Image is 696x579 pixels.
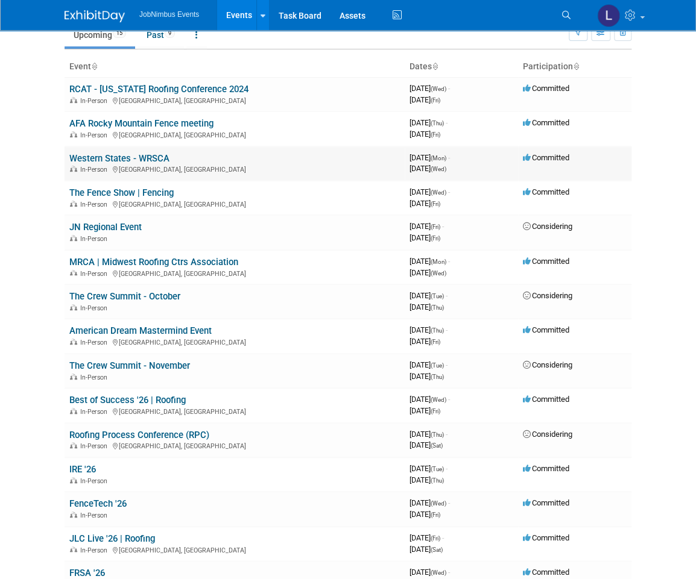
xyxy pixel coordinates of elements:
span: In-Person [80,270,111,278]
span: (Thu) [431,304,444,311]
span: Committed [523,498,569,507]
span: Committed [523,257,569,266]
span: [DATE] [410,187,450,196]
img: In-Person Event [70,304,77,310]
a: JLC Live '26 | Roofing [69,533,155,544]
img: In-Person Event [70,339,77,345]
span: (Fri) [431,339,440,345]
span: (Wed) [431,270,446,277]
span: - [448,257,450,266]
span: (Fri) [431,201,440,207]
span: In-Person [80,97,111,105]
span: JobNimbus Events [139,10,199,19]
span: [DATE] [410,545,443,554]
a: American Dream Mastermind Event [69,325,212,336]
a: The Crew Summit - October [69,291,180,302]
span: [DATE] [410,325,448,334]
span: [DATE] [410,360,448,369]
span: - [446,430,448,439]
span: [DATE] [410,395,450,404]
span: Committed [523,533,569,542]
span: Committed [523,568,569,577]
a: AFA Rocky Mountain Fence meeting [69,118,214,129]
span: - [448,568,450,577]
a: JN Regional Event [69,222,142,233]
a: MRCA | Midwest Roofing Ctrs Association [69,257,238,268]
span: [DATE] [410,475,444,484]
div: [GEOGRAPHIC_DATA], [GEOGRAPHIC_DATA] [69,130,400,139]
span: In-Person [80,339,111,346]
a: Upcoming15 [65,23,135,46]
span: [DATE] [410,118,448,127]
span: (Sat) [431,442,443,449]
span: [DATE] [410,337,440,346]
span: [DATE] [410,406,440,415]
span: (Fri) [431,512,440,518]
div: [GEOGRAPHIC_DATA], [GEOGRAPHIC_DATA] [69,95,400,105]
span: [DATE] [410,533,444,542]
img: In-Person Event [70,97,77,103]
span: Considering [523,360,572,369]
a: The Crew Summit - November [69,360,190,371]
span: Considering [523,291,572,300]
img: In-Person Event [70,408,77,414]
span: - [448,84,450,93]
a: FRSA '26 [69,568,105,578]
span: - [448,187,450,196]
span: [DATE] [410,84,450,93]
a: FenceTech '26 [69,498,127,509]
a: Sort by Start Date [432,61,438,71]
span: (Tue) [431,293,444,299]
div: [GEOGRAPHIC_DATA], [GEOGRAPHIC_DATA] [69,440,400,450]
span: [DATE] [410,95,440,104]
th: Dates [405,57,518,77]
span: (Mon) [431,258,446,265]
span: - [446,118,448,127]
span: (Tue) [431,362,444,369]
span: In-Person [80,235,111,243]
img: In-Person Event [70,546,77,552]
a: RCAT - [US_STATE] Roofing Conference 2024 [69,84,248,95]
span: [DATE] [410,199,440,208]
span: In-Person [80,166,111,174]
span: (Thu) [431,431,444,438]
span: (Wed) [431,569,446,576]
a: IRE '26 [69,464,96,475]
span: In-Person [80,546,111,554]
span: - [446,325,448,334]
img: In-Person Event [70,131,77,137]
img: In-Person Event [70,166,77,172]
span: In-Person [80,201,111,208]
span: - [442,533,444,542]
span: (Sat) [431,546,443,553]
span: (Thu) [431,477,444,484]
span: (Wed) [431,166,446,172]
div: [GEOGRAPHIC_DATA], [GEOGRAPHIC_DATA] [69,164,400,174]
span: - [448,153,450,162]
span: Committed [523,464,569,473]
span: (Wed) [431,396,446,403]
span: Committed [523,153,569,162]
span: [DATE] [410,440,443,449]
span: - [446,291,448,300]
span: [DATE] [410,510,440,519]
span: (Mon) [431,155,446,161]
span: [DATE] [410,153,450,162]
span: [DATE] [410,498,450,507]
span: Committed [523,187,569,196]
span: Committed [523,84,569,93]
div: [GEOGRAPHIC_DATA], [GEOGRAPHIC_DATA] [69,545,400,554]
span: In-Person [80,408,111,416]
span: In-Person [80,442,111,450]
img: ExhibitDay [65,10,125,22]
span: In-Person [80,477,111,485]
div: [GEOGRAPHIC_DATA], [GEOGRAPHIC_DATA] [69,406,400,416]
img: In-Person Event [70,235,77,241]
img: In-Person Event [70,270,77,276]
span: (Fri) [431,408,440,415]
span: (Fri) [431,224,440,230]
img: In-Person Event [70,201,77,207]
span: - [448,395,450,404]
span: [DATE] [410,291,448,300]
span: - [446,464,448,473]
